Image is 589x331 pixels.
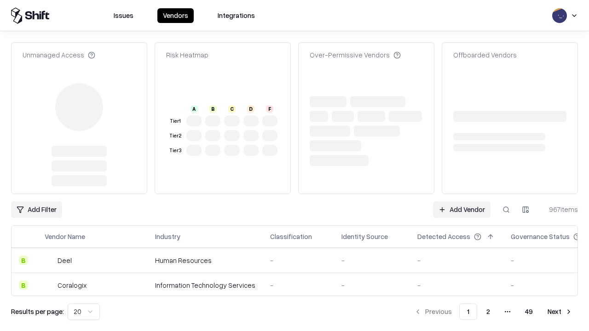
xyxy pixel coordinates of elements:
div: D [247,105,254,113]
div: C [228,105,236,113]
div: Tier 3 [168,147,183,154]
nav: pagination [409,303,578,320]
button: 2 [479,303,497,320]
div: 967 items [541,205,578,214]
div: F [266,105,273,113]
a: Add Vendor [433,201,491,218]
button: Vendors [157,8,194,23]
button: Next [542,303,578,320]
div: Deel [58,256,72,265]
button: Issues [108,8,139,23]
button: 49 [518,303,540,320]
div: Risk Heatmap [166,50,208,60]
div: Detected Access [417,232,470,241]
div: B [19,280,28,290]
button: Integrations [212,8,260,23]
div: - [341,280,403,290]
img: Coralogix [45,280,54,290]
div: B [19,256,28,265]
div: Offboarded Vendors [453,50,517,60]
p: Results per page: [11,307,64,316]
button: Add Filter [11,201,62,218]
div: - [417,256,496,265]
div: Over-Permissive Vendors [310,50,401,60]
div: - [417,280,496,290]
div: Human Resources [155,256,255,265]
button: 1 [459,303,477,320]
div: Information Technology Services [155,280,255,290]
div: Industry [155,232,180,241]
div: Tier 2 [168,132,183,140]
div: Governance Status [511,232,570,241]
div: Classification [270,232,312,241]
div: - [270,280,327,290]
div: A [191,105,198,113]
div: - [341,256,403,265]
div: Identity Source [341,232,388,241]
img: Deel [45,256,54,265]
div: Coralogix [58,280,87,290]
div: Vendor Name [45,232,85,241]
div: Unmanaged Access [23,50,95,60]
div: - [270,256,327,265]
div: Tier 1 [168,117,183,125]
div: B [209,105,217,113]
